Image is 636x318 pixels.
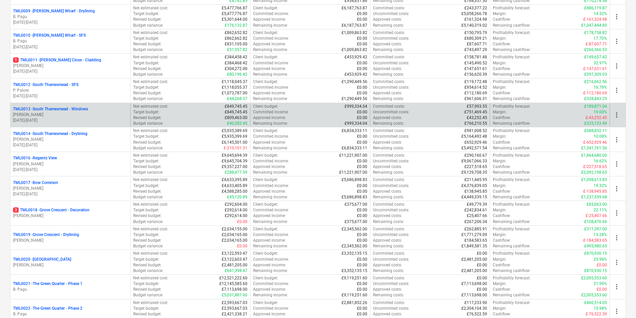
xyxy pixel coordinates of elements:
[461,170,487,175] p: £9,129,708.35
[253,23,288,28] p: Remaining income :
[584,121,607,126] p: £233,123.49
[253,158,289,164] p: Committed income :
[493,121,531,126] p: Remaining cashflow :
[464,79,487,85] p: £119,172.48
[373,54,405,60] p: Committed costs :
[13,191,128,197] p: [DATE] - [DATE]
[581,145,607,151] p: £1,341,761.56
[13,161,128,167] p: [PERSON_NAME]
[373,164,402,170] p: Approved costs :
[13,186,128,191] p: [PERSON_NAME]
[584,128,607,134] p: £688,832.11
[373,109,409,115] p: Uncommitted costs :
[493,72,531,77] p: Remaining cashflow :
[253,134,289,139] p: Committed income :
[613,136,621,144] span: more_vert
[464,54,487,60] p: £158,781.48
[493,66,511,72] p: Cashflow :
[342,79,367,85] p: £1,290,449.56
[13,155,128,172] div: TML0016 -Regents View[PERSON_NAME][DATE]-[DATE]
[357,90,367,96] p: £0.00
[584,72,607,77] p: £297,309.03
[13,180,128,197] div: TML0017 -Bow Common[PERSON_NAME][DATE]-[DATE]
[493,36,506,41] p: Margin :
[227,72,247,77] p: £80,196.42
[461,145,487,151] p: £5,492,571.54
[613,234,621,242] span: more_vert
[253,5,278,11] p: Client budget :
[493,128,531,134] p: Profitability forecast :
[342,128,367,134] p: £6,834,333.11
[467,115,487,121] p: £43,252.45
[13,257,71,262] p: TML0020 - [GEOGRAPHIC_DATA]
[253,115,286,121] p: Approved income :
[373,104,405,109] p: Committed costs :
[13,20,128,25] p: [DATE] - [DATE]
[342,5,367,11] p: £6,187,763.87
[225,109,247,115] p: £849,745.45
[613,111,621,119] span: more_vert
[133,170,163,175] p: Budget variance :
[13,155,57,161] p: TML0016 - Regents View
[13,131,128,148] div: TML0014 -South Thamesmead - Drylining[PERSON_NAME][DATE]-[DATE]
[345,104,367,109] p: £999,334.04
[493,5,531,11] p: Profitability forecast :
[342,96,367,102] p: £1,290,449.56
[253,60,289,66] p: Committed income :
[493,30,531,36] p: Profitability forecast :
[345,54,367,60] p: £453,929.42
[493,158,506,164] p: Margin :
[13,232,128,243] div: TML0019 -Grove Crescent - Drylining[PERSON_NAME]
[133,140,162,145] p: Revised budget :
[133,177,168,183] p: Net estimated cost :
[373,153,405,158] p: Committed costs :
[222,17,247,22] p: £5,301,644.00
[583,140,607,145] p: £-652,929.46
[357,158,367,164] p: £0.00
[613,62,621,70] span: more_vert
[357,41,367,47] p: £0.00
[467,104,487,109] p: £57,993.55
[357,115,367,121] p: £0.00
[253,145,288,151] p: Remaining income :
[357,60,367,66] p: £0.00
[13,306,128,317] div: TML0022 -The Green Quarter - Phase 2B. Pagu
[253,153,278,158] p: Client budget :
[373,66,402,72] p: Approved costs :
[133,96,163,102] p: Budget variance :
[493,145,531,151] p: Remaining cashflow :
[133,11,159,17] p: Target budget :
[461,11,487,17] p: £5,058,266.78
[253,140,286,145] p: Approved income :
[493,90,511,96] p: Cashflow :
[13,112,128,118] p: [PERSON_NAME]
[253,47,288,53] p: Remaining income :
[133,66,162,72] p: Revised budget :
[493,23,531,28] p: Remaining cashflow :
[225,104,247,109] p: £849,745.45
[225,66,247,72] p: £304,272.00
[13,131,87,137] p: TML0014 - South Thamesmead - Drylining
[464,96,487,102] p: £961,606.31
[584,79,607,85] p: £216,662.56
[464,66,487,72] p: £147,651.61
[253,66,286,72] p: Approved income :
[373,140,402,145] p: Approved costs :
[13,106,88,112] p: TML0013 - South Thamesmead - Windows
[13,213,128,219] p: [PERSON_NAME]
[373,5,405,11] p: Committed costs :
[225,60,247,66] p: £384,468.42
[373,47,404,53] p: Remaining costs :
[493,41,511,47] p: Cashflow :
[464,72,487,77] p: £156,620.39
[373,11,409,17] p: Uncommitted costs :
[253,30,278,36] p: Client budget :
[253,177,278,183] p: Client budget :
[583,17,607,22] p: £-161,324.98
[493,164,511,170] p: Cashflow :
[493,96,531,102] p: Remaining cashflow :
[373,134,409,139] p: Uncommitted costs :
[13,207,19,213] span: 3
[222,90,247,96] p: £1,073,787.00
[373,115,402,121] p: Approved costs :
